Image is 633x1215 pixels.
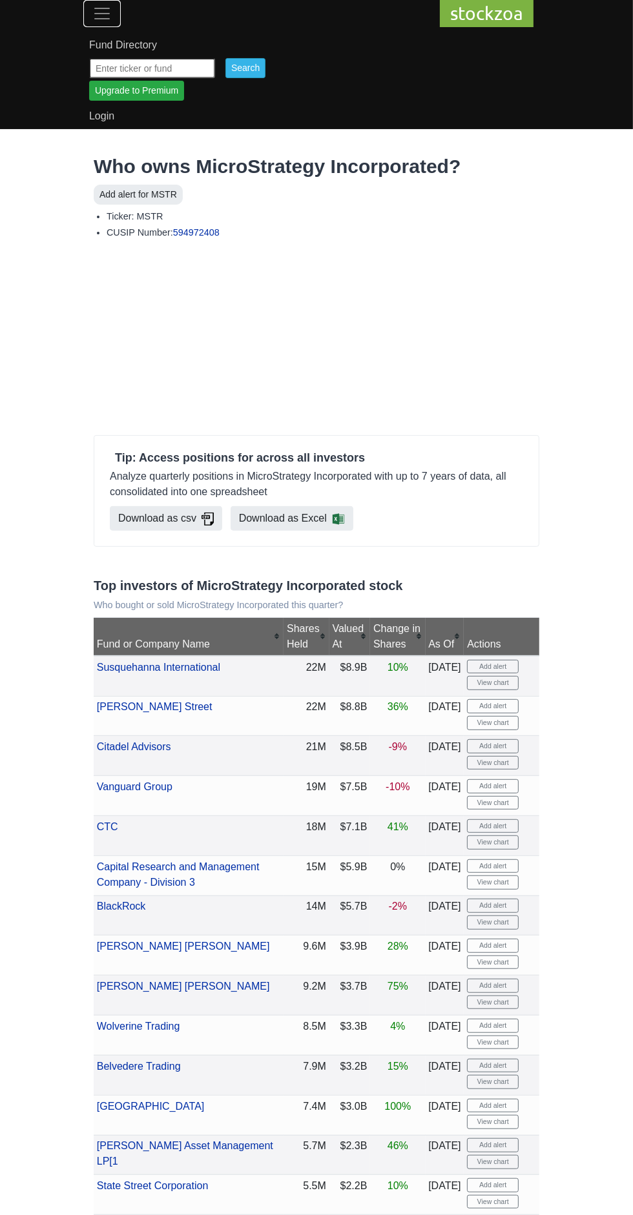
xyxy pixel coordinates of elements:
th: Valued At: No sort applied, activate to apply an ascending sort [329,618,371,656]
td: $8.9B [329,656,371,696]
span: 10% [388,662,408,673]
a: Download as Excel [231,506,353,531]
td: 5.7M [284,1135,329,1175]
button: Add alert [467,939,519,953]
a: Vanguard Group [97,781,172,792]
a: Login [89,103,544,129]
div: Change in Shares [373,621,422,652]
td: [DATE] [426,776,464,816]
a: Capital Research and Management Company - Division 3 [97,861,260,888]
a: [PERSON_NAME] [PERSON_NAME] [97,981,270,992]
a: View chart [467,835,519,850]
span: 41% [388,821,408,832]
td: $3.0B [329,1095,371,1135]
td: $8.8B [329,696,371,736]
button: Add alert [467,779,519,793]
button: Add alert for MSTR [94,185,183,205]
td: 22M [284,656,329,696]
span: 100% [384,1101,411,1112]
td: [DATE] [426,975,464,1016]
td: [DATE] [426,1016,464,1056]
td: 9.2M [284,975,329,1016]
span: 36% [388,701,408,712]
h4: Tip: Access positions for across all investors [110,451,523,465]
a: Wolverine Trading [97,1021,180,1032]
td: 5.5M [284,1175,329,1215]
td: [DATE] [426,1095,464,1135]
input: Enter ticker or fund [89,58,215,78]
td: 7.9M [284,1055,329,1095]
th: Change in Shares: No sort applied, activate to apply an ascending sort [370,618,425,656]
img: Download consolidated filings xlsx [332,513,345,526]
li: CUSIP Number: [107,226,539,239]
td: $3.7B [329,975,371,1016]
td: $3.2B [329,1055,371,1095]
th: As Of: No sort applied, activate to apply an ascending sort [426,618,464,656]
span: 28% [388,941,408,952]
span: 0% [390,861,405,872]
span: 10% [388,1180,408,1191]
td: [DATE] [426,935,464,975]
th: Fund or Company Name: No sort applied, activate to apply an ascending sort [94,618,284,656]
iframe: Advertisement [94,249,539,430]
span: 4% [390,1021,405,1032]
button: Add alert [467,1138,519,1152]
td: $3.3B [329,1016,371,1056]
td: 15M [284,855,329,895]
div: Valued At [333,621,368,652]
button: Add alert [467,1019,519,1033]
button: Toggle navigation [84,1,120,26]
a: Belvedere Trading [97,1061,181,1072]
button: Add alert [467,1099,519,1113]
td: [DATE] [426,1175,464,1215]
a: View chart [467,1075,519,1089]
a: State Street Corporation [97,1180,209,1191]
td: $2.3B [329,1135,371,1175]
span: -2% [389,901,407,912]
a: Download as csv [110,506,222,531]
td: [DATE] [426,1055,464,1095]
div: As Of [428,637,461,652]
div: Fund or Company Name [97,637,281,652]
input: Search [225,58,265,78]
button: Add alert [467,979,519,993]
a: View chart [467,875,519,890]
button: Add alert [467,859,519,873]
button: Add alert [467,899,519,913]
p: Who bought or sold MicroStrategy Incorporated this quarter? [94,600,539,611]
a: Upgrade to Premium [89,81,184,101]
span: 46% [388,1140,408,1151]
td: 8.5M [284,1016,329,1056]
button: Add alert [467,699,519,713]
a: [PERSON_NAME] Street [97,701,213,712]
span: -10% [386,781,410,792]
a: View chart [467,756,519,770]
span: -9% [389,741,407,752]
td: $5.7B [329,895,371,935]
td: 18M [284,816,329,856]
a: View chart [467,716,519,730]
td: [DATE] [426,656,464,696]
button: Add alert [467,819,519,833]
a: View chart [467,955,519,970]
td: 7.4M [284,1095,329,1135]
a: Fund Directory [89,32,544,58]
td: $3.9B [329,935,371,975]
a: [PERSON_NAME] Asset Management LP[1 [97,1140,273,1167]
th: Actions: No sort applied, sorting is disabled [464,618,539,656]
p: Analyze quarterly positions in MicroStrategy Incorporated with up to 7 years of data, all consoli... [110,469,523,500]
td: 22M [284,696,329,736]
td: 9.6M [284,935,329,975]
td: $8.5B [329,736,371,776]
a: [PERSON_NAME] [PERSON_NAME] [97,941,270,952]
td: 21M [284,736,329,776]
a: 594972408 [173,227,220,238]
td: $2.2B [329,1175,371,1215]
div: Actions [467,637,536,652]
button: Add alert [467,660,519,674]
td: [DATE] [426,736,464,776]
li: Ticker: MSTR [107,210,539,223]
td: $7.1B [329,816,371,856]
button: Add alert [467,739,519,753]
th: Shares Held: No sort applied, activate to apply an ascending sort [284,618,329,656]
